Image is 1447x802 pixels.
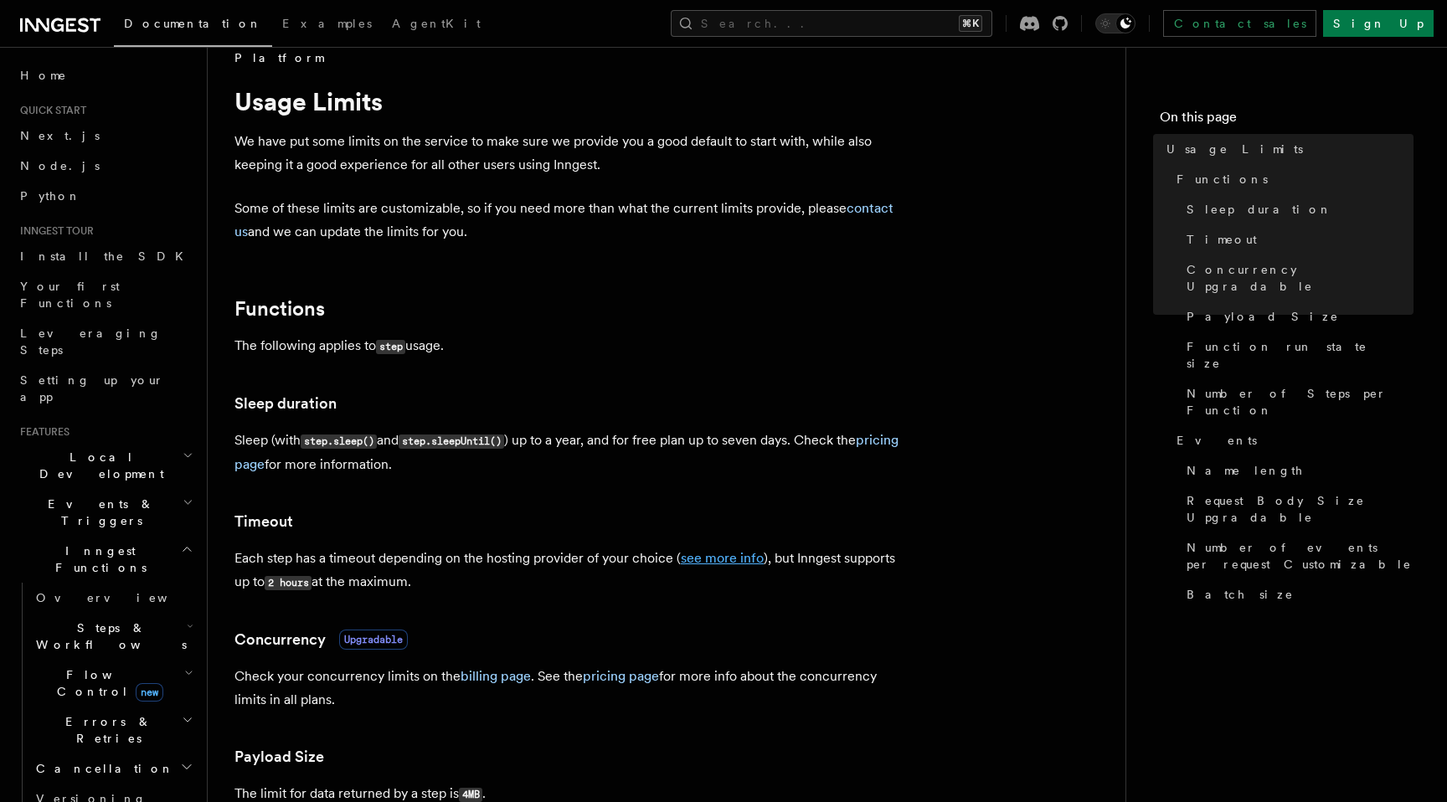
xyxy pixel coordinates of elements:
[1187,462,1304,479] span: Name length
[29,613,197,660] button: Steps & Workflows
[1180,194,1414,224] a: Sleep duration
[20,189,81,203] span: Python
[1177,432,1257,449] span: Events
[1187,201,1332,218] span: Sleep duration
[29,583,197,613] a: Overview
[1187,338,1414,372] span: Function run state size
[1180,455,1414,486] a: Name length
[234,86,904,116] h1: Usage Limits
[959,15,982,32] kbd: ⌘K
[1187,261,1414,295] span: Concurrency Upgradable
[1323,10,1434,37] a: Sign Up
[1180,532,1414,579] a: Number of events per request Customizable
[1180,486,1414,532] a: Request Body Size Upgradable
[13,425,70,439] span: Features
[13,271,197,318] a: Your first Functions
[1180,254,1414,301] a: Concurrency Upgradable
[382,5,491,45] a: AgentKit
[13,60,197,90] a: Home
[339,630,408,650] span: Upgradable
[20,67,67,84] span: Home
[234,197,904,244] p: Some of these limits are customizable, so if you need more than what the current limits provide, ...
[29,666,184,700] span: Flow Control
[1187,385,1414,419] span: Number of Steps per Function
[234,665,904,712] p: Check your concurrency limits on the . See the for more info about the concurrency limits in all ...
[234,392,337,415] a: Sleep duration
[13,104,86,117] span: Quick start
[301,434,377,449] code: step.sleep()
[29,707,197,753] button: Errors & Retries
[234,429,904,476] p: Sleep (with and ) up to a year, and for free plan up to seven days. Check the for more information.
[234,297,325,321] a: Functions
[20,373,164,404] span: Setting up your app
[13,241,197,271] a: Install the SDK
[282,17,372,30] span: Examples
[13,151,197,181] a: Node.js
[20,129,100,142] span: Next.js
[20,249,193,263] span: Install the SDK
[1187,586,1294,603] span: Batch size
[29,713,182,747] span: Errors & Retries
[1180,378,1414,425] a: Number of Steps per Function
[1187,492,1414,526] span: Request Body Size Upgradable
[392,17,481,30] span: AgentKit
[13,224,94,238] span: Inngest tour
[1180,224,1414,254] a: Timeout
[1180,579,1414,609] a: Batch size
[13,181,197,211] a: Python
[36,591,209,604] span: Overview
[1160,134,1414,164] a: Usage Limits
[29,753,197,784] button: Cancellation
[272,5,382,45] a: Examples
[20,326,162,357] span: Leveraging Steps
[20,280,120,310] span: Your first Functions
[13,496,183,529] span: Events & Triggers
[265,576,312,590] code: 2 hours
[583,668,659,684] a: pricing page
[13,121,197,151] a: Next.js
[234,628,408,651] a: ConcurrencyUpgradable
[1180,332,1414,378] a: Function run state size
[1166,141,1303,157] span: Usage Limits
[234,334,904,358] p: The following applies to usage.
[1187,539,1414,573] span: Number of events per request Customizable
[13,449,183,482] span: Local Development
[376,340,405,354] code: step
[234,510,293,533] a: Timeout
[1170,425,1414,455] a: Events
[1170,164,1414,194] a: Functions
[136,683,163,702] span: new
[13,536,197,583] button: Inngest Functions
[234,547,904,594] p: Each step has a timeout depending on the hosting provider of your choice ( ), but Inngest support...
[29,619,187,653] span: Steps & Workflows
[13,442,197,489] button: Local Development
[13,542,181,576] span: Inngest Functions
[20,159,100,172] span: Node.js
[29,760,174,777] span: Cancellation
[114,5,272,47] a: Documentation
[459,788,482,802] code: 4MB
[13,365,197,412] a: Setting up your app
[234,130,904,177] p: We have put some limits on the service to make sure we provide you a good default to start with, ...
[461,668,531,684] a: billing page
[1180,301,1414,332] a: Payload Size
[234,49,323,66] span: Platform
[671,10,992,37] button: Search...⌘K
[1163,10,1316,37] a: Contact sales
[29,660,197,707] button: Flow Controlnew
[1187,231,1257,248] span: Timeout
[1095,13,1135,33] button: Toggle dark mode
[234,745,324,769] a: Payload Size
[1187,308,1339,325] span: Payload Size
[399,434,504,449] code: step.sleepUntil()
[1160,107,1414,134] h4: On this page
[13,318,197,365] a: Leveraging Steps
[681,550,764,566] a: see more info
[124,17,262,30] span: Documentation
[1177,171,1268,188] span: Functions
[13,489,197,536] button: Events & Triggers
